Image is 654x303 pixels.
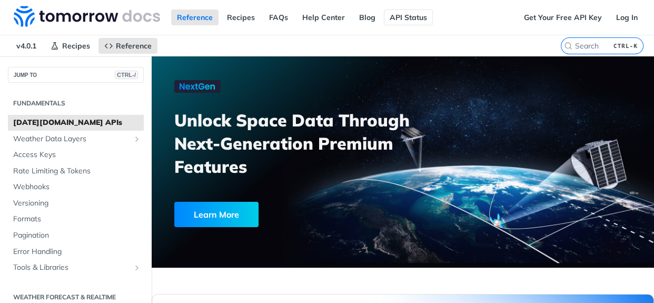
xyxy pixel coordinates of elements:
span: [DATE][DOMAIN_NAME] APIs [13,118,141,128]
span: Recipes [62,41,90,51]
a: Webhooks [8,179,144,195]
svg: Search [564,42,572,50]
a: Recipes [45,38,96,54]
a: Log In [610,9,643,25]
h2: Weather Forecast & realtime [8,292,144,302]
button: Show subpages for Weather Data Layers [133,135,141,143]
span: Formats [13,214,141,224]
a: Blog [353,9,381,25]
a: Tools & LibrariesShow subpages for Tools & Libraries [8,260,144,276]
a: Pagination [8,228,144,243]
span: Rate Limiting & Tokens [13,166,141,177]
h3: Unlock Space Data Through Next-Generation Premium Features [174,109,414,178]
a: Help Center [296,9,351,25]
kbd: CTRL-K [611,41,640,51]
a: Reference [98,38,157,54]
span: Error Handling [13,247,141,257]
span: Webhooks [13,182,141,192]
a: Access Keys [8,147,144,163]
span: Tools & Libraries [13,262,130,273]
a: Formats [8,211,144,227]
span: v4.0.1 [11,38,42,54]
a: Rate Limiting & Tokens [8,163,144,179]
button: JUMP TOCTRL-/ [8,67,144,83]
button: Show subpages for Tools & Libraries [133,263,141,272]
h2: Fundamentals [8,99,144,108]
span: Weather Data Layers [13,134,130,144]
img: Tomorrow.io Weather API Docs [14,6,160,27]
span: Access Keys [13,150,141,160]
a: Weather Data LayersShow subpages for Weather Data Layers [8,131,144,147]
a: FAQs [263,9,294,25]
a: Learn More [174,202,366,227]
a: Reference [171,9,219,25]
img: NextGen [174,80,221,93]
a: [DATE][DOMAIN_NAME] APIs [8,115,144,131]
a: Versioning [8,196,144,211]
span: Versioning [13,198,141,209]
a: Get Your Free API Key [518,9,608,25]
a: API Status [384,9,433,25]
a: Recipes [221,9,261,25]
div: Learn More [174,202,259,227]
span: Pagination [13,230,141,241]
a: Error Handling [8,244,144,260]
span: CTRL-/ [115,71,138,79]
span: Reference [116,41,152,51]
